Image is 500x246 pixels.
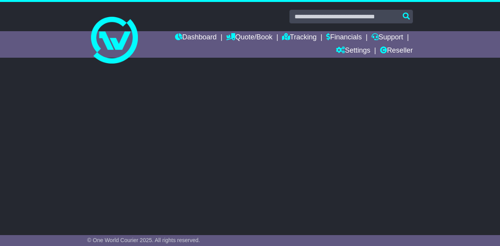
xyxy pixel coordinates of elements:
a: Support [371,31,403,44]
a: Financials [326,31,362,44]
a: Dashboard [175,31,217,44]
span: © One World Courier 2025. All rights reserved. [87,237,200,243]
a: Quote/Book [226,31,272,44]
a: Settings [336,44,370,58]
a: Reseller [380,44,413,58]
a: Tracking [282,31,316,44]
